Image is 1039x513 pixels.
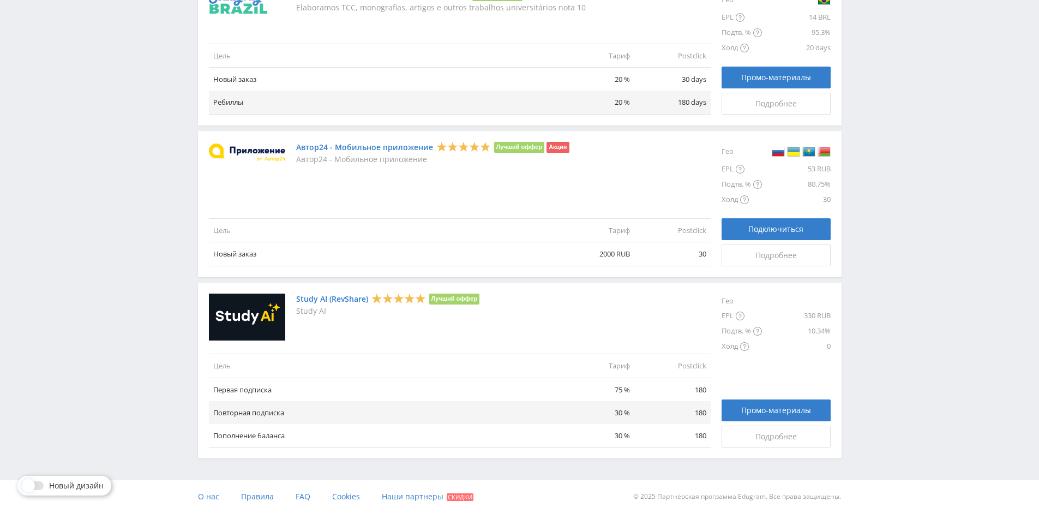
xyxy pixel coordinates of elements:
[558,68,634,91] td: 20 %
[49,481,104,490] span: Новый дизайн
[332,491,360,502] span: Cookies
[296,295,368,303] a: Study AI (RevShare)
[762,10,831,25] div: 14 BRL
[494,142,545,153] li: Лучший оффер
[296,3,586,12] p: Elaboramos TCC, monografias, artigos e outros trabalhos universitários nota 10
[209,68,558,91] td: Новый заказ
[209,294,285,341] img: Study AI (RevShare)
[209,219,558,242] td: Цель
[722,142,762,162] div: Гео
[429,294,480,305] li: Лучший оффер
[209,424,558,448] td: Пополнение баланса
[722,93,831,115] a: Подробнее
[634,354,711,378] td: Postclick
[209,378,558,401] td: Первая подписка
[722,67,831,88] a: Промо-материалы
[722,40,762,56] div: Холд
[722,10,762,25] div: EPL
[762,40,831,56] div: 20 days
[762,177,831,192] div: 80.75%
[209,144,285,162] img: Автор24 - Мобильное приложение
[209,44,558,68] td: Цель
[722,244,831,266] a: Подробнее
[296,491,310,502] span: FAQ
[722,339,762,354] div: Холд
[296,155,569,164] p: Автор24 - Мобильное приложение
[558,378,634,401] td: 75 %
[634,242,711,266] td: 30
[209,354,558,378] td: Цель
[741,73,811,82] span: Промо-материалы
[755,99,797,108] span: Подробнее
[558,424,634,448] td: 30 %
[762,192,831,207] div: 30
[755,251,797,260] span: Подробнее
[382,480,473,513] a: Наши партнеры Скидки
[241,491,274,502] span: Правила
[722,324,762,339] div: Подтв. %
[634,378,711,401] td: 180
[634,91,711,114] td: 180 days
[198,480,219,513] a: О нас
[762,324,831,339] div: 10.34%
[296,307,480,315] p: Study AI
[371,293,426,304] div: 5 Stars
[634,401,711,424] td: 180
[241,480,274,513] a: Правила
[755,432,797,441] span: Подробнее
[209,401,558,424] td: Повторная подписка
[558,44,634,68] td: Тариф
[209,242,558,266] td: Новый заказ
[634,424,711,448] td: 180
[558,242,634,266] td: 2000 RUB
[762,162,831,177] div: 53 RUB
[558,219,634,242] td: Тариф
[762,308,831,324] div: 330 RUB
[634,68,711,91] td: 30 days
[722,308,762,324] div: EPL
[722,399,831,421] a: Промо-материалы
[447,493,473,501] span: Скидки
[762,339,831,354] div: 0
[748,225,803,234] span: Подключиться
[209,91,558,114] td: Ребиллы
[722,25,762,40] div: Подтв. %
[558,91,634,114] td: 20 %
[332,480,360,513] a: Cookies
[722,294,762,308] div: Гео
[722,192,762,207] div: Холд
[741,406,811,415] span: Промо-материалы
[296,143,433,152] a: Автор24 - Мобильное приложение
[722,177,762,192] div: Подтв. %
[436,141,491,152] div: 5 Stars
[558,354,634,378] td: Тариф
[722,426,831,448] a: Подробнее
[296,480,310,513] a: FAQ
[634,219,711,242] td: Postclick
[558,401,634,424] td: 30 %
[546,142,569,153] li: Акция
[634,44,711,68] td: Postclick
[762,25,831,40] div: 95.3%
[722,162,762,177] div: EPL
[198,491,219,502] span: О нас
[382,491,443,502] span: Наши партнеры
[722,218,831,240] button: Подключиться
[525,480,841,513] div: © 2025 Партнёрская программа Edugram. Все права защищены.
